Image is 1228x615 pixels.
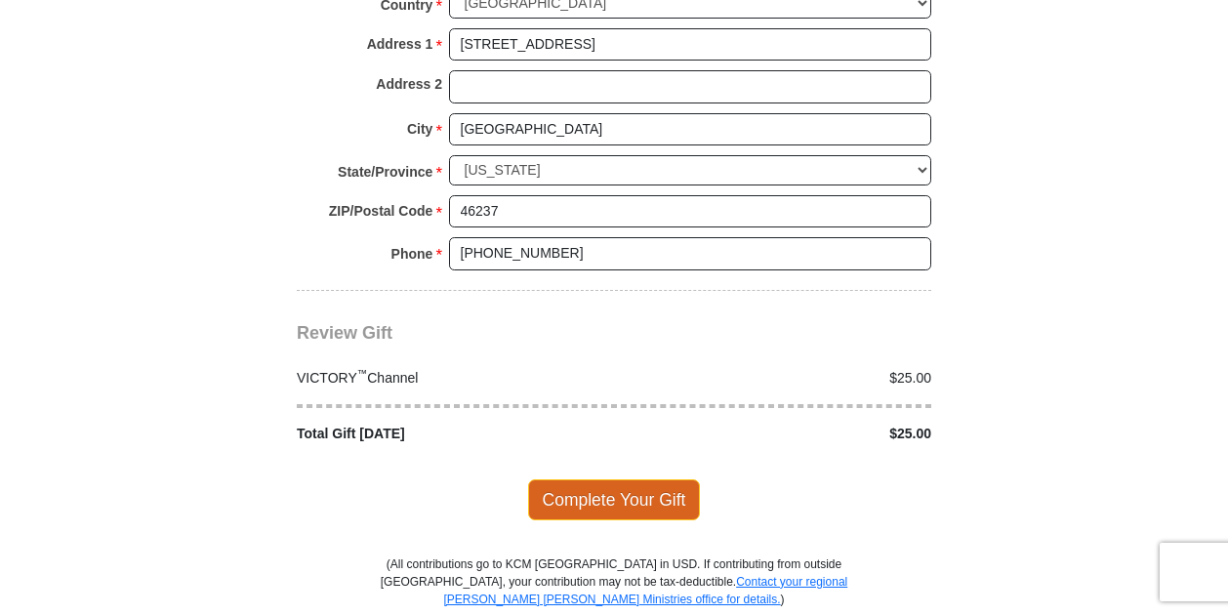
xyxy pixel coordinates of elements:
a: Contact your regional [PERSON_NAME] [PERSON_NAME] Ministries office for details. [443,575,847,606]
span: Review Gift [297,323,392,343]
strong: Address 1 [367,30,433,58]
strong: Address 2 [376,70,442,98]
div: $25.00 [614,368,942,389]
div: Total Gift [DATE] [287,424,615,444]
strong: ZIP/Postal Code [329,197,433,225]
span: Complete Your Gift [528,479,701,520]
strong: City [407,115,432,143]
strong: Phone [391,240,433,267]
strong: State/Province [338,158,432,185]
sup: ™ [357,367,368,379]
div: $25.00 [614,424,942,444]
div: VICTORY Channel [287,368,615,389]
